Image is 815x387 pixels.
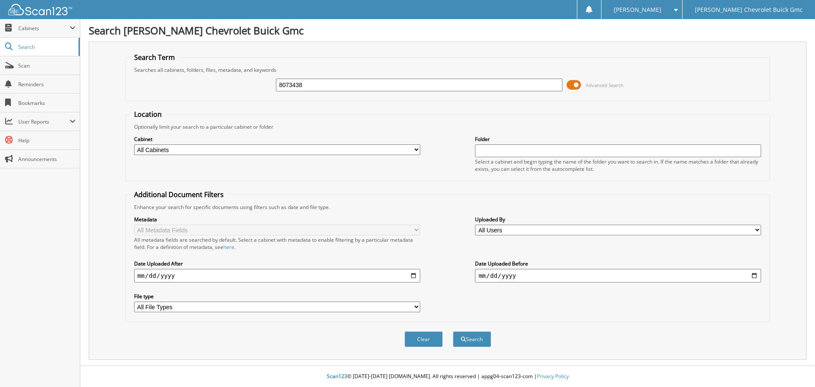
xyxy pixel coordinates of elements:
[695,7,803,12] span: [PERSON_NAME] Chevrolet Buick Gmc
[134,269,420,282] input: start
[475,269,761,282] input: end
[18,137,76,144] span: Help
[134,260,420,267] label: Date Uploaded After
[130,190,228,199] legend: Additional Document Filters
[223,243,234,251] a: here
[475,158,761,172] div: Select a cabinet and begin typing the name of the folder you want to search in. If the name match...
[614,7,661,12] span: [PERSON_NAME]
[18,99,76,107] span: Bookmarks
[773,346,815,387] iframe: Chat Widget
[130,53,179,62] legend: Search Term
[130,66,766,73] div: Searches all cabinets, folders, files, metadata, and keywords
[18,62,76,69] span: Scan
[18,81,76,88] span: Reminders
[134,216,420,223] label: Metadata
[80,366,815,387] div: © [DATE]-[DATE] [DOMAIN_NAME]. All rights reserved | appg04-scan123-com |
[586,82,624,88] span: Advanced Search
[8,4,72,15] img: scan123-logo-white.svg
[134,293,420,300] label: File type
[18,25,70,32] span: Cabinets
[327,373,347,380] span: Scan123
[475,260,761,267] label: Date Uploaded Before
[130,110,166,119] legend: Location
[18,43,74,51] span: Search
[134,136,420,143] label: Cabinet
[537,373,569,380] a: Privacy Policy
[18,155,76,163] span: Announcements
[134,236,420,251] div: All metadata fields are searched by default. Select a cabinet with metadata to enable filtering b...
[453,331,491,347] button: Search
[130,203,766,211] div: Enhance your search for specific documents using filters such as date and file type.
[475,216,761,223] label: Uploaded By
[475,136,761,143] label: Folder
[18,118,70,125] span: User Reports
[89,23,807,37] h1: Search [PERSON_NAME] Chevrolet Buick Gmc
[405,331,443,347] button: Clear
[130,123,766,130] div: Optionally limit your search to a particular cabinet or folder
